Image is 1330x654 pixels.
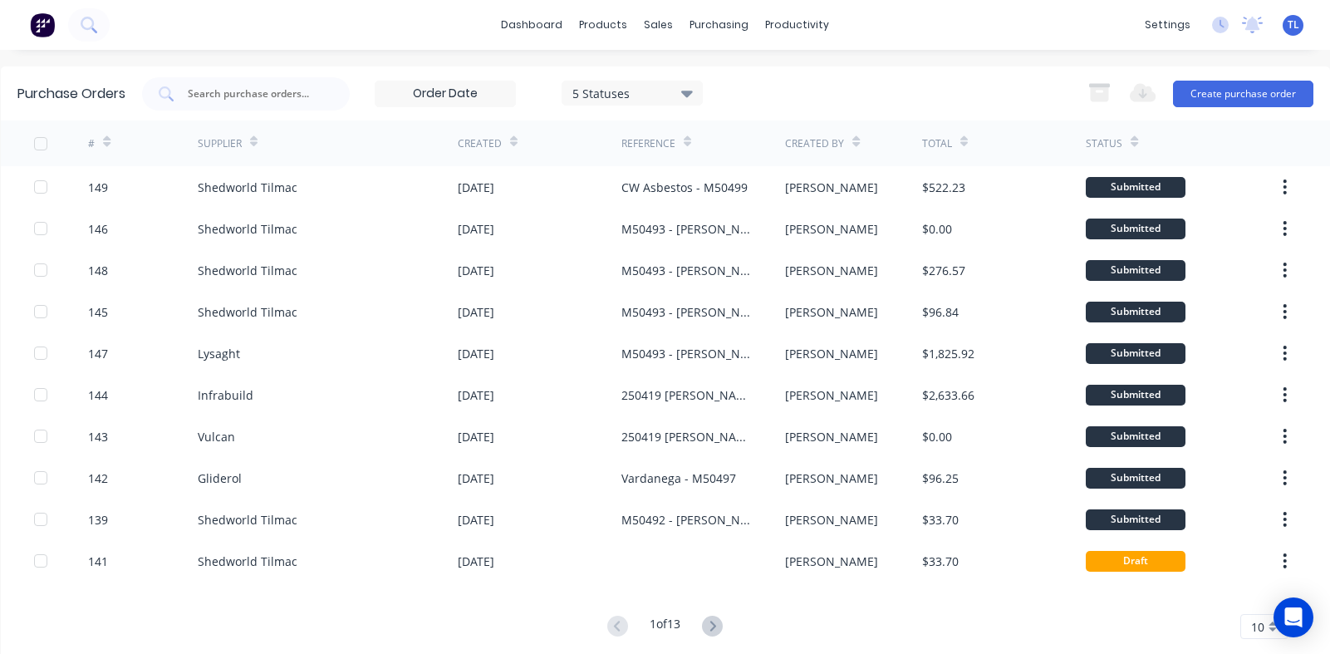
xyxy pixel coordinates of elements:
[88,511,108,529] div: 139
[458,511,494,529] div: [DATE]
[458,470,494,487] div: [DATE]
[186,86,324,102] input: Search purchase orders...
[621,179,748,196] div: CW Asbestos - M50499
[1086,426,1185,447] div: Submitted
[493,12,571,37] a: dashboard
[198,470,242,487] div: Gliderol
[1086,219,1185,239] div: Submitted
[458,553,494,570] div: [DATE]
[621,428,752,445] div: 250419 [PERSON_NAME]
[922,262,965,279] div: $276.57
[785,428,878,445] div: [PERSON_NAME]
[88,303,108,321] div: 145
[922,386,974,404] div: $2,633.66
[1274,597,1313,637] div: Open Intercom Messenger
[621,303,752,321] div: M50493 - [PERSON_NAME]
[1288,17,1299,32] span: TL
[922,179,965,196] div: $522.23
[88,220,108,238] div: 146
[458,428,494,445] div: [DATE]
[198,511,297,529] div: Shedworld Tilmac
[785,470,878,487] div: [PERSON_NAME]
[922,220,952,238] div: $0.00
[621,470,736,487] div: Vardanega - M50497
[621,262,752,279] div: M50493 - [PERSON_NAME]
[1251,618,1264,636] span: 10
[1173,81,1313,107] button: Create purchase order
[922,470,959,487] div: $96.25
[650,615,680,639] div: 1 of 13
[458,262,494,279] div: [DATE]
[198,262,297,279] div: Shedworld Tilmac
[88,345,108,362] div: 147
[198,136,242,151] div: Supplier
[621,511,752,529] div: M50492 - [PERSON_NAME]
[757,12,837,37] div: productivity
[572,84,691,101] div: 5 Statuses
[88,179,108,196] div: 149
[198,428,235,445] div: Vulcan
[375,81,515,106] input: Order Date
[922,428,952,445] div: $0.00
[922,511,959,529] div: $33.70
[458,303,494,321] div: [DATE]
[785,179,878,196] div: [PERSON_NAME]
[785,345,878,362] div: [PERSON_NAME]
[1086,260,1185,281] div: Submitted
[785,553,878,570] div: [PERSON_NAME]
[1086,302,1185,322] div: Submitted
[922,553,959,570] div: $33.70
[198,345,240,362] div: Lysaght
[1086,177,1185,198] div: Submitted
[681,12,757,37] div: purchasing
[922,136,952,151] div: Total
[1086,468,1185,489] div: Submitted
[1086,343,1185,364] div: Submitted
[458,136,502,151] div: Created
[785,511,878,529] div: [PERSON_NAME]
[621,136,675,151] div: Reference
[785,303,878,321] div: [PERSON_NAME]
[922,303,959,321] div: $96.84
[458,386,494,404] div: [DATE]
[17,84,125,104] div: Purchase Orders
[88,262,108,279] div: 148
[785,386,878,404] div: [PERSON_NAME]
[198,220,297,238] div: Shedworld Tilmac
[198,303,297,321] div: Shedworld Tilmac
[922,345,974,362] div: $1,825.92
[88,553,108,570] div: 141
[198,179,297,196] div: Shedworld Tilmac
[198,386,253,404] div: Infrabuild
[785,220,878,238] div: [PERSON_NAME]
[1086,509,1185,530] div: Submitted
[30,12,55,37] img: Factory
[458,220,494,238] div: [DATE]
[785,262,878,279] div: [PERSON_NAME]
[1086,551,1185,572] div: Draft
[88,386,108,404] div: 144
[636,12,681,37] div: sales
[458,345,494,362] div: [DATE]
[621,386,752,404] div: 250419 [PERSON_NAME]
[1086,136,1122,151] div: Status
[88,470,108,487] div: 142
[571,12,636,37] div: products
[198,553,297,570] div: Shedworld Tilmac
[621,345,752,362] div: M50493 - [PERSON_NAME]
[1136,12,1199,37] div: settings
[1086,385,1185,406] div: Submitted
[88,136,95,151] div: #
[88,428,108,445] div: 143
[458,179,494,196] div: [DATE]
[621,220,752,238] div: M50493 - [PERSON_NAME]
[785,136,844,151] div: Created By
